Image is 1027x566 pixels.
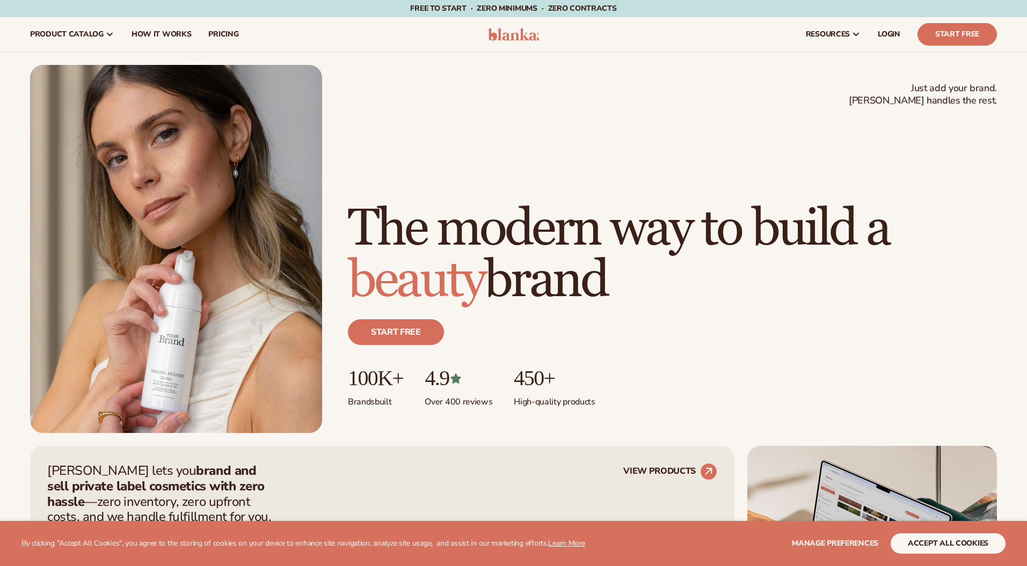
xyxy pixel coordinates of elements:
strong: brand and sell private label cosmetics with zero hassle [47,462,265,510]
img: logo [488,28,539,41]
img: Female holding tanning mousse. [30,65,322,433]
p: Over 400 reviews [425,390,492,408]
span: Manage preferences [792,538,878,548]
p: Brands built [348,390,403,408]
a: Start Free [917,23,997,46]
a: How It Works [123,17,200,52]
a: Start free [348,319,444,345]
p: High-quality products [514,390,595,408]
h1: The modern way to build a brand [348,203,997,306]
button: Manage preferences [792,533,878,554]
span: resources [806,30,850,39]
span: How It Works [132,30,192,39]
p: 450+ [514,366,595,390]
span: pricing [208,30,238,39]
button: accept all cookies [891,533,1006,554]
a: LOGIN [869,17,909,52]
a: resources [797,17,869,52]
a: pricing [200,17,247,52]
span: Free to start · ZERO minimums · ZERO contracts [410,3,616,13]
span: product catalog [30,30,104,39]
p: 4.9 [425,366,492,390]
span: Just add your brand. [PERSON_NAME] handles the rest. [849,82,997,107]
span: beauty [348,249,484,312]
a: Learn More [548,538,585,548]
span: LOGIN [878,30,900,39]
p: [PERSON_NAME] lets you —zero inventory, zero upfront costs, and we handle fulfillment for you. [47,463,278,525]
p: 100K+ [348,366,403,390]
p: By clicking "Accept All Cookies", you agree to the storing of cookies on your device to enhance s... [21,539,585,548]
a: product catalog [21,17,123,52]
a: VIEW PRODUCTS [623,463,717,480]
